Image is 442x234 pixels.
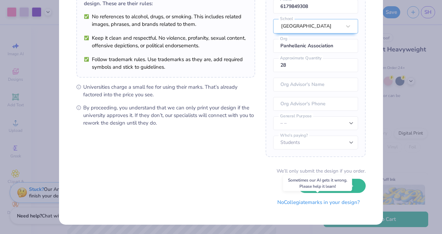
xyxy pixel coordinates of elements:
input: Approximate Quantity [273,58,358,72]
li: No references to alcohol, drugs, or smoking. This includes related images, phrases, and brands re... [84,13,248,28]
button: NoCollegiatemarks in your design? [271,195,366,209]
li: Keep it clean and respectful. No violence, profanity, sexual content, offensive depictions, or po... [84,34,248,49]
input: Org [273,39,358,53]
span: By proceeding, you understand that we can only print your design if the university approves it. I... [83,104,255,127]
input: Org Advisor's Name [273,78,358,91]
li: Follow trademark rules. Use trademarks as they are, add required symbols and stick to guidelines. [84,56,248,71]
span: Universities charge a small fee for using their marks. That’s already factored into the price you... [83,83,255,98]
div: Sometimes our AI gets it wrong. Please help it learn! [283,175,352,191]
input: Org Advisor's Phone [273,97,358,111]
div: We’ll only submit the design if you order. [277,167,366,175]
